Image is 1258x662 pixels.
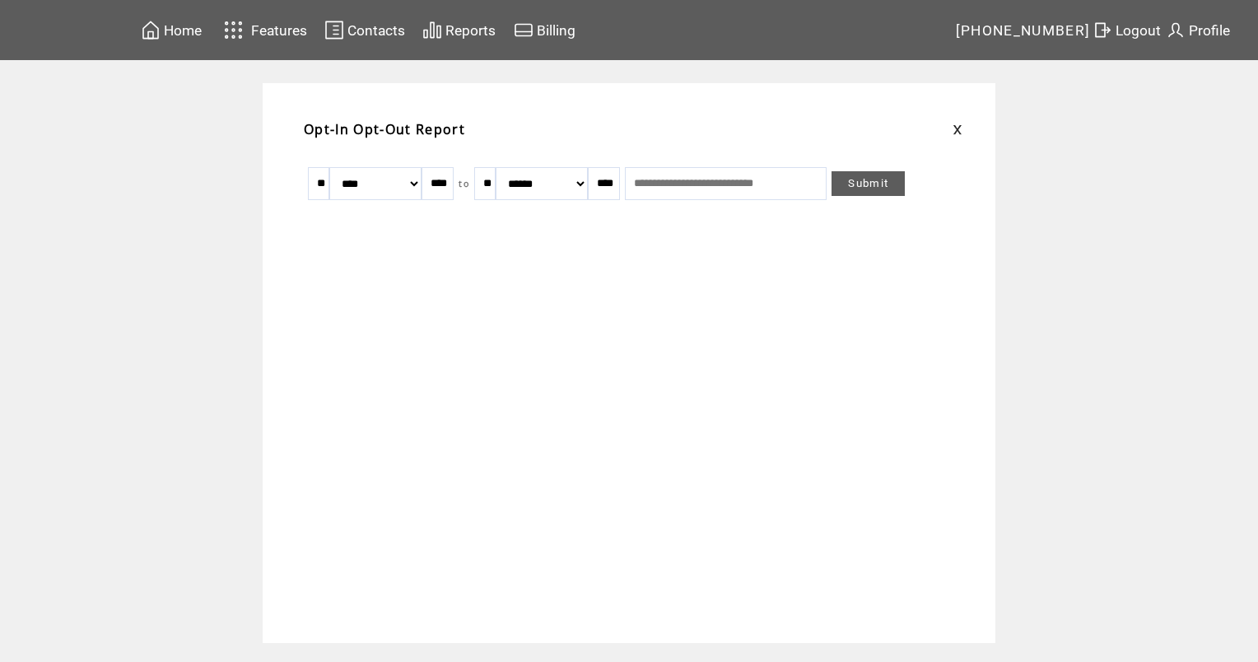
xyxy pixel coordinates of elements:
[304,120,465,138] span: Opt-In Opt-Out Report
[141,20,161,40] img: home.svg
[537,22,575,39] span: Billing
[956,22,1091,39] span: [PHONE_NUMBER]
[1166,20,1186,40] img: profile.svg
[1116,22,1161,39] span: Logout
[1090,17,1163,43] a: Logout
[217,14,310,46] a: Features
[420,17,498,43] a: Reports
[445,22,496,39] span: Reports
[219,16,248,44] img: features.svg
[347,22,405,39] span: Contacts
[1163,17,1232,43] a: Profile
[422,20,442,40] img: chart.svg
[511,17,578,43] a: Billing
[1189,22,1230,39] span: Profile
[459,178,469,189] span: to
[832,171,905,196] a: Submit
[138,17,204,43] a: Home
[322,17,408,43] a: Contacts
[251,22,307,39] span: Features
[1093,20,1112,40] img: exit.svg
[514,20,533,40] img: creidtcard.svg
[164,22,202,39] span: Home
[324,20,344,40] img: contacts.svg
